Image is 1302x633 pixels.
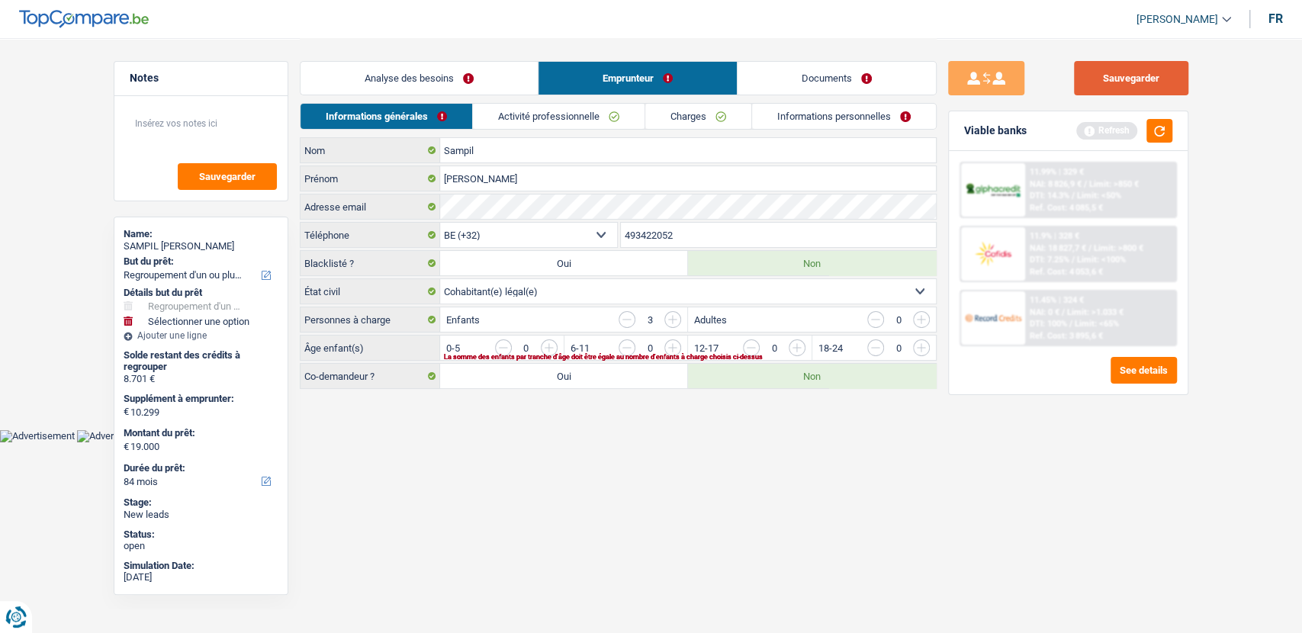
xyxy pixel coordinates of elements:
[538,62,737,95] a: Emprunteur
[124,349,278,373] div: Solde restant des crédits à regrouper
[688,364,936,388] label: Non
[124,255,275,268] label: But du prêt:
[130,72,272,85] h5: Notes
[1030,307,1059,317] span: NAI: 0 €
[643,315,657,325] div: 3
[645,104,751,129] a: Charges
[446,343,460,353] label: 0-5
[301,336,440,360] label: Âge enfant(s)
[1069,319,1072,329] span: /
[124,462,275,474] label: Durée du prêt:
[124,427,275,439] label: Montant du prêt:
[1094,243,1143,253] span: Limit: >800 €
[124,509,278,521] div: New leads
[301,223,440,247] label: Téléphone
[1030,179,1082,189] span: NAI: 8 826,9 €
[519,343,533,353] div: 0
[1072,255,1075,265] span: /
[1077,191,1121,201] span: Limit: <50%
[1136,13,1218,26] span: [PERSON_NAME]
[124,406,129,418] span: €
[301,166,440,191] label: Prénom
[124,441,129,453] span: €
[1030,231,1079,241] div: 11.9% | 328 €
[199,172,256,182] span: Sauvegarder
[738,62,936,95] a: Documents
[1072,191,1075,201] span: /
[1268,11,1283,26] div: fr
[965,304,1021,332] img: Record Credits
[124,540,278,552] div: open
[1111,357,1177,384] button: See details
[301,138,440,162] label: Nom
[124,330,278,341] div: Ajouter une ligne
[1124,7,1231,32] a: [PERSON_NAME]
[178,163,277,190] button: Sauvegarder
[301,251,440,275] label: Blacklisté ?
[688,251,936,275] label: Non
[77,430,152,442] img: Advertisement
[1062,307,1065,317] span: /
[440,364,688,388] label: Oui
[446,315,480,325] label: Enfants
[124,240,278,252] div: SAMPIL [PERSON_NAME]
[124,228,278,240] div: Name:
[1074,61,1188,95] button: Sauvegarder
[1088,243,1091,253] span: /
[1030,319,1067,329] span: DTI: 100%
[19,10,149,28] img: TopCompare Logo
[1030,255,1069,265] span: DTI: 7.25%
[301,279,440,304] label: État civil
[1030,267,1103,277] div: Ref. Cost: 4 053,6 €
[301,307,440,332] label: Personnes à charge
[473,104,645,129] a: Activité professionnelle
[1030,243,1086,253] span: NAI: 18 827,7 €
[440,251,688,275] label: Oui
[752,104,936,129] a: Informations personnelles
[1030,191,1069,201] span: DTI: 14.3%
[301,194,440,219] label: Adresse email
[1030,167,1084,177] div: 11.99% | 329 €
[694,315,727,325] label: Adultes
[124,496,278,509] div: Stage:
[1067,307,1124,317] span: Limit: >1.033 €
[892,315,905,325] div: 0
[124,529,278,541] div: Status:
[301,62,538,95] a: Analyse des besoins
[1075,319,1119,329] span: Limit: <65%
[1076,122,1137,139] div: Refresh
[1030,295,1084,305] div: 11.45% | 324 €
[124,571,278,583] div: [DATE]
[1089,179,1139,189] span: Limit: >850 €
[301,104,472,129] a: Informations générales
[1084,179,1087,189] span: /
[965,182,1021,199] img: AlphaCredit
[124,287,278,299] div: Détails but du prêt
[444,354,885,360] div: La somme des enfants par tranche d'âge doit être égale au nombre d'enfants à charge choisis ci-de...
[1030,331,1103,341] div: Ref. Cost: 3 895,6 €
[621,223,936,247] input: 401020304
[124,393,275,405] label: Supplément à emprunter:
[124,560,278,572] div: Simulation Date:
[1077,255,1126,265] span: Limit: <100%
[301,364,440,388] label: Co-demandeur ?
[964,124,1027,137] div: Viable banks
[965,239,1021,268] img: Cofidis
[1030,203,1103,213] div: Ref. Cost: 4 085,5 €
[124,373,278,385] div: 8.701 €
